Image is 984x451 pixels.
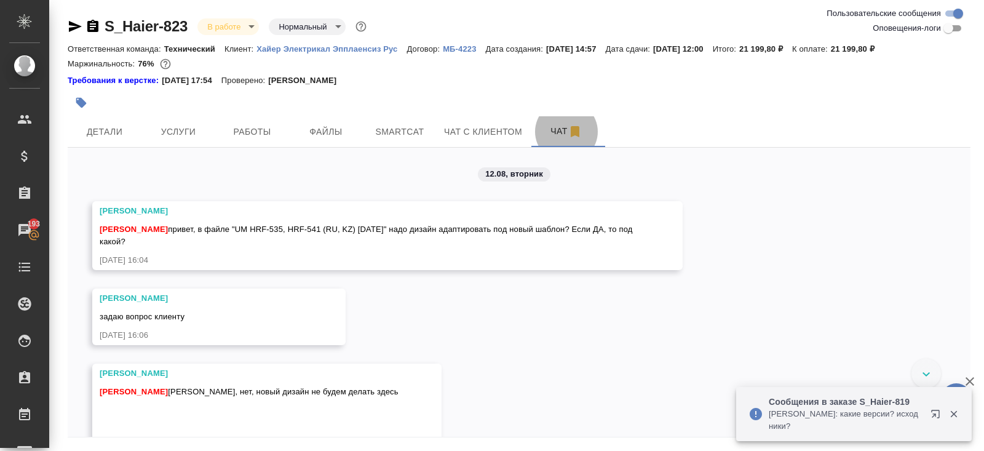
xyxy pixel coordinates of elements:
[138,59,157,68] p: 76%
[85,19,100,34] button: Скопировать ссылку
[221,74,269,87] p: Проверено:
[653,44,713,54] p: [DATE] 12:00
[20,218,48,230] span: 193
[370,124,429,140] span: Smartcat
[443,43,485,54] a: МБ-4223
[224,44,256,54] p: Клиент:
[296,124,355,140] span: Файлы
[353,18,369,34] button: Доп статусы указывают на важность/срочность заказа
[769,408,922,433] p: [PERSON_NAME]: какие версии? исходники?
[197,18,259,35] div: В работе
[568,124,582,139] svg: Отписаться
[537,124,596,139] span: Чат
[204,22,244,32] button: В работе
[68,74,162,87] a: Требования к верстке:
[223,124,282,140] span: Работы
[100,225,168,234] span: [PERSON_NAME]
[100,205,640,217] div: [PERSON_NAME]
[941,383,972,414] button: 🙏
[162,74,221,87] p: [DATE] 17:54
[100,225,635,246] span: привет, в файле "UM HRF-535, HRF-541 (RU, KZ) [DATE]" надо дизайн адаптировать под новый шаблон? ...
[105,18,188,34] a: S_Haier-823
[443,44,485,54] p: МБ-4223
[68,44,164,54] p: Ответственная команда:
[269,18,345,35] div: В работе
[769,396,922,408] p: Сообщения в заказе S_Haier-819
[68,59,138,68] p: Маржинальность:
[923,402,953,431] button: Открыть в новой вкладке
[739,44,792,54] p: 21 199,80 ₽
[941,409,966,420] button: Закрыть
[831,44,884,54] p: 21 199,80 ₽
[149,124,208,140] span: Услуги
[3,215,46,245] a: 193
[100,329,303,341] div: [DATE] 16:06
[873,22,941,34] span: Оповещения-логи
[75,124,134,140] span: Детали
[68,89,95,116] button: Добавить тэг
[606,44,653,54] p: Дата сдачи:
[444,124,522,140] span: Чат с клиентом
[546,44,606,54] p: [DATE] 14:57
[100,387,168,396] span: [PERSON_NAME]
[68,19,82,34] button: Скопировать ссылку для ЯМессенджера
[256,44,407,54] p: Хайер Электрикал Эпплаенсиз Рус
[164,44,224,54] p: Технический
[485,168,543,180] p: 12.08, вторник
[100,292,303,305] div: [PERSON_NAME]
[792,44,831,54] p: К оплате:
[100,367,399,380] div: [PERSON_NAME]
[827,7,941,20] span: Пользовательские сообщения
[713,44,739,54] p: Итого:
[100,312,184,321] span: задаю вопрос клиенту
[486,44,546,54] p: Дата создания:
[256,43,407,54] a: Хайер Электрикал Эпплаенсиз Рус
[407,44,443,54] p: Договор:
[268,74,346,87] p: [PERSON_NAME]
[100,254,640,266] div: [DATE] 16:04
[275,22,330,32] button: Нормальный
